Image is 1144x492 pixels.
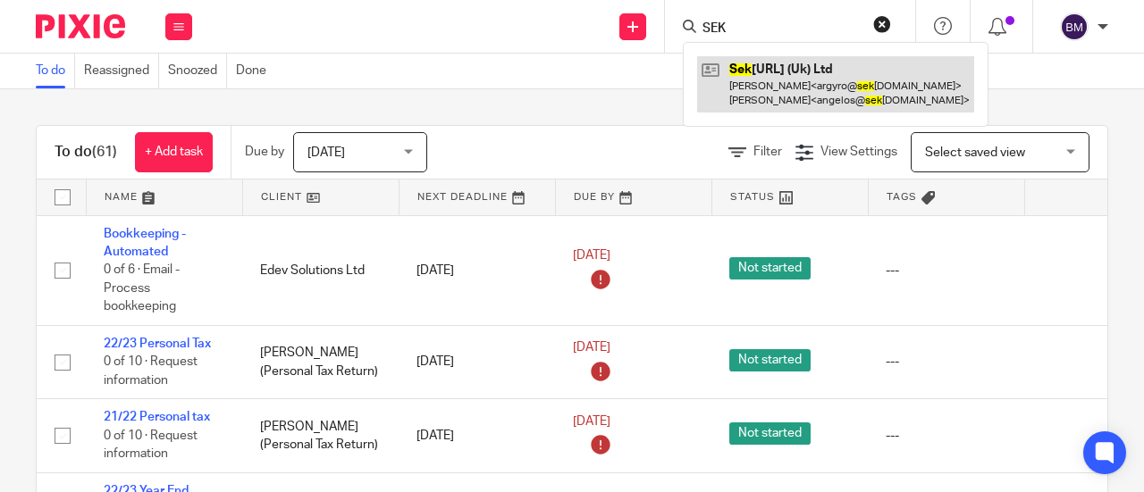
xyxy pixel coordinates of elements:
div: --- [886,427,1006,445]
img: Pixie [36,14,125,38]
span: Filter [753,146,782,158]
span: (61) [92,145,117,159]
h1: To do [55,143,117,162]
td: [DATE] [399,399,555,472]
input: Search [701,21,862,38]
a: 22/23 Personal Tax [104,338,211,350]
span: Select saved view [925,146,1025,159]
span: [DATE] [573,342,610,354]
td: Edev Solutions Ltd [242,215,399,325]
td: [DATE] [399,215,555,325]
span: [DATE] [573,250,610,263]
a: Bookkeeping - Automated [104,228,186,258]
p: Due by [245,143,284,161]
span: 0 of 10 · Request information [104,355,198,387]
a: + Add task [135,132,213,172]
span: Not started [729,257,811,279]
td: [DATE] [399,325,555,398]
a: To do [36,54,75,88]
div: --- [886,353,1006,371]
a: Snoozed [168,54,227,88]
a: 21/22 Personal tax [104,411,210,423]
img: svg%3E [1060,13,1089,41]
span: View Settings [820,146,897,158]
td: [PERSON_NAME] (Personal Tax Return) [242,325,399,398]
span: [DATE] [573,415,610,428]
button: Clear [873,15,891,33]
span: Tags [887,192,917,202]
a: Reassigned [84,54,159,88]
span: 0 of 10 · Request information [104,429,198,461]
span: Not started [729,349,811,371]
span: 0 of 6 · Email - Process bookkeeping [104,263,180,313]
a: Done [236,54,275,88]
span: Not started [729,422,811,445]
div: --- [886,262,1006,279]
span: [DATE] [307,146,345,159]
td: [PERSON_NAME] (Personal Tax Return) [242,399,399,472]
